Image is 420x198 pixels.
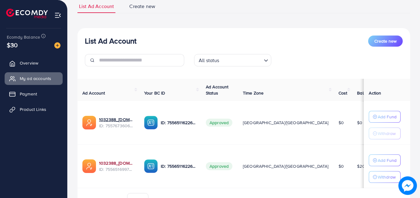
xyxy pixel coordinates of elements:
[206,84,229,96] span: Ad Account Status
[5,72,63,85] a: My ad accounts
[357,120,362,126] span: $0
[99,160,134,166] a: 1032388_[DOMAIN_NAME]_1759388818810
[20,75,51,82] span: My ad accounts
[99,116,134,123] a: 1032388_[DOMAIN_NAME]_1759658022401
[54,12,61,19] img: menu
[144,90,165,96] span: Your BC ID
[54,42,60,48] img: image
[339,90,347,96] span: Cost
[374,38,397,44] span: Create new
[7,34,40,40] span: Ecomdy Balance
[243,163,329,169] span: [GEOGRAPHIC_DATA]/[GEOGRAPHIC_DATA]
[194,54,271,66] div: Search for option
[20,91,37,97] span: Payment
[357,90,373,96] span: Balance
[161,162,196,170] p: ID: 7556511622665945105
[82,90,105,96] span: Ad Account
[5,57,63,69] a: Overview
[7,40,18,49] span: $30
[20,60,38,66] span: Overview
[243,120,329,126] span: [GEOGRAPHIC_DATA]/[GEOGRAPHIC_DATA]
[369,90,381,96] span: Action
[221,55,261,65] input: Search for option
[206,119,232,127] span: Approved
[243,90,264,96] span: Time Zone
[85,36,136,45] h3: List Ad Account
[79,3,114,10] span: List Ad Account
[378,173,396,181] p: Withdraw
[5,103,63,116] a: Product Links
[339,120,344,126] span: $0
[206,162,232,170] span: Approved
[378,157,397,164] p: Add Fund
[99,160,134,173] div: <span class='underline'>1032388_stylenden.shop_1759388818810</span></br>7556516997920604178
[82,116,96,129] img: ic-ads-acc.e4c84228.svg
[161,119,196,126] p: ID: 7556511622665945105
[5,88,63,100] a: Payment
[378,130,396,137] p: Withdraw
[6,9,48,18] img: logo
[378,113,397,120] p: Add Fund
[368,36,403,47] button: Create new
[369,111,401,123] button: Add Fund
[20,106,46,112] span: Product Links
[99,166,134,172] span: ID: 7556516997920604178
[99,123,134,129] span: ID: 7557673606067683345
[398,176,417,195] img: image
[357,163,365,169] span: $20
[144,116,158,129] img: ic-ba-acc.ded83a64.svg
[369,128,401,139] button: Withdraw
[129,3,155,10] span: Create new
[339,163,344,169] span: $0
[198,56,221,65] span: All status
[144,159,158,173] img: ic-ba-acc.ded83a64.svg
[369,171,401,183] button: Withdraw
[99,116,134,129] div: <span class='underline'>1032388_styleden.shop_1759658022401</span></br>7557673606067683345
[82,159,96,173] img: ic-ads-acc.e4c84228.svg
[369,154,401,166] button: Add Fund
